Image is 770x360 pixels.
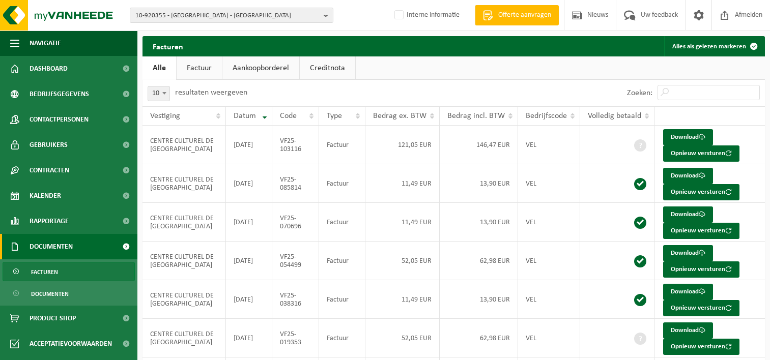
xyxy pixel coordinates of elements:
td: CENTRE CULTUREL DE [GEOGRAPHIC_DATA] [142,164,226,203]
td: 121,05 EUR [365,126,440,164]
span: Documenten [31,284,69,304]
td: 13,90 EUR [440,280,518,319]
td: VEL [518,126,580,164]
td: Factuur [319,280,365,319]
td: 11,49 EUR [365,280,440,319]
td: VEL [518,280,580,319]
td: VF25-038316 [272,280,319,319]
td: Factuur [319,203,365,242]
td: CENTRE CULTUREL DE [GEOGRAPHIC_DATA] [142,203,226,242]
span: Contactpersonen [30,107,89,132]
td: 52,05 EUR [365,242,440,280]
td: VEL [518,242,580,280]
a: Alle [142,56,176,80]
span: Dashboard [30,56,68,81]
span: Bedrijfscode [526,112,567,120]
span: Product Shop [30,306,76,331]
span: Bedrag incl. BTW [447,112,505,120]
span: 10-920355 - [GEOGRAPHIC_DATA] - [GEOGRAPHIC_DATA] [135,8,320,23]
a: Documenten [3,284,135,303]
td: Factuur [319,164,365,203]
span: Acceptatievoorwaarden [30,331,112,356]
span: Bedrag ex. BTW [373,112,426,120]
span: Navigatie [30,31,61,56]
td: [DATE] [226,319,272,357]
span: Gebruikers [30,132,68,158]
button: Opnieuw versturen [663,223,739,239]
td: VF25-054499 [272,242,319,280]
span: Code [280,112,297,120]
span: Offerte aanvragen [496,10,554,20]
td: CENTRE CULTUREL DE [GEOGRAPHIC_DATA] [142,280,226,319]
label: Interne informatie [392,8,460,23]
span: Datum [234,112,256,120]
span: Bedrijfsgegevens [30,81,89,107]
button: Opnieuw versturen [663,300,739,316]
button: Opnieuw versturen [663,339,739,355]
td: Factuur [319,126,365,164]
td: VF25-103116 [272,126,319,164]
td: [DATE] [226,126,272,164]
td: [DATE] [226,242,272,280]
td: 11,49 EUR [365,164,440,203]
span: Volledig betaald [588,112,641,120]
a: Download [663,129,713,145]
span: Documenten [30,234,73,259]
span: 10 [148,86,170,101]
label: Zoeken: [627,89,652,97]
span: Type [327,112,342,120]
a: Facturen [3,262,135,281]
td: [DATE] [226,203,272,242]
span: Vestiging [150,112,180,120]
td: Factuur [319,242,365,280]
span: Rapportage [30,208,69,234]
td: 13,90 EUR [440,203,518,242]
a: Download [663,245,713,261]
span: Facturen [31,262,58,282]
a: Factuur [177,56,222,80]
td: [DATE] [226,280,272,319]
td: CENTRE CULTUREL DE [GEOGRAPHIC_DATA] [142,319,226,357]
button: 10-920355 - [GEOGRAPHIC_DATA] - [GEOGRAPHIC_DATA] [130,8,333,23]
td: VEL [518,203,580,242]
td: VF25-070696 [272,203,319,242]
td: 52,05 EUR [365,319,440,357]
button: Opnieuw versturen [663,145,739,162]
button: Alles als gelezen markeren [664,36,764,56]
td: VF25-085814 [272,164,319,203]
a: Offerte aanvragen [475,5,559,25]
td: [DATE] [226,164,272,203]
td: 62,98 EUR [440,319,518,357]
td: CENTRE CULTUREL DE [GEOGRAPHIC_DATA] [142,242,226,280]
td: CENTRE CULTUREL DE [GEOGRAPHIC_DATA] [142,126,226,164]
a: Creditnota [300,56,355,80]
a: Aankoopborderel [222,56,299,80]
span: Kalender [30,183,61,208]
td: VEL [518,319,580,357]
h2: Facturen [142,36,193,56]
td: 62,98 EUR [440,242,518,280]
a: Download [663,322,713,339]
td: VF25-019353 [272,319,319,357]
span: Contracten [30,158,69,183]
a: Download [663,168,713,184]
button: Opnieuw versturen [663,184,739,200]
td: 13,90 EUR [440,164,518,203]
td: Factuur [319,319,365,357]
a: Download [663,284,713,300]
td: 146,47 EUR [440,126,518,164]
button: Opnieuw versturen [663,261,739,278]
span: 10 [148,86,169,101]
td: 11,49 EUR [365,203,440,242]
td: VEL [518,164,580,203]
a: Download [663,206,713,223]
label: resultaten weergeven [175,88,247,97]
